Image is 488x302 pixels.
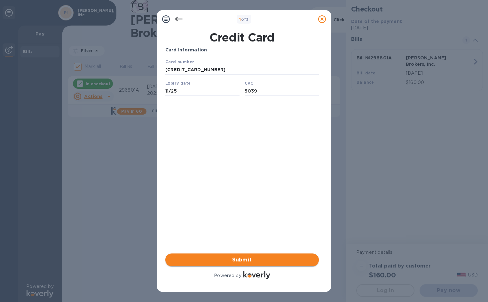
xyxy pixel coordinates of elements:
[165,58,319,98] iframe: Your browser does not support iframes
[165,47,207,52] b: Card Information
[170,256,314,264] span: Submit
[214,272,241,279] p: Powered by
[239,17,249,22] b: of 3
[243,271,270,279] img: Logo
[239,17,241,22] span: 1
[165,253,319,266] button: Submit
[163,31,321,44] h1: Credit Card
